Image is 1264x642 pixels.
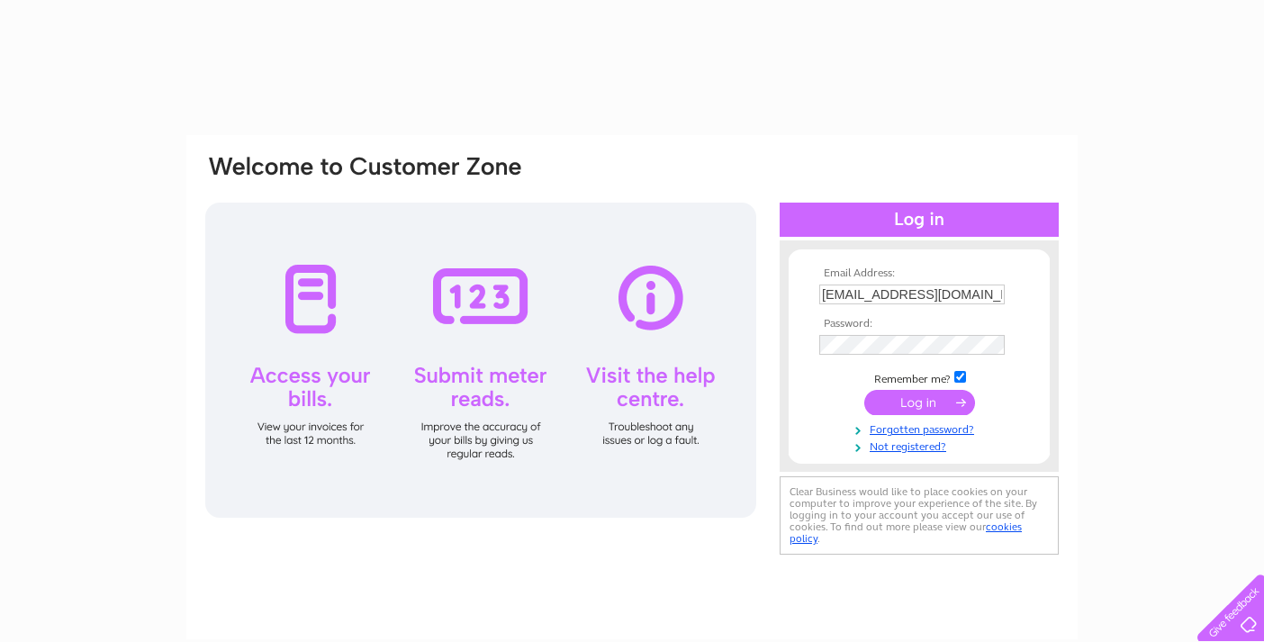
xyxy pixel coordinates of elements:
th: Password: [815,318,1024,330]
a: cookies policy [790,520,1022,545]
a: Forgotten password? [819,420,1024,437]
td: Remember me? [815,368,1024,386]
th: Email Address: [815,267,1024,280]
input: Submit [864,390,975,415]
a: Not registered? [819,437,1024,454]
div: Clear Business would like to place cookies on your computer to improve your experience of the sit... [780,476,1059,555]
